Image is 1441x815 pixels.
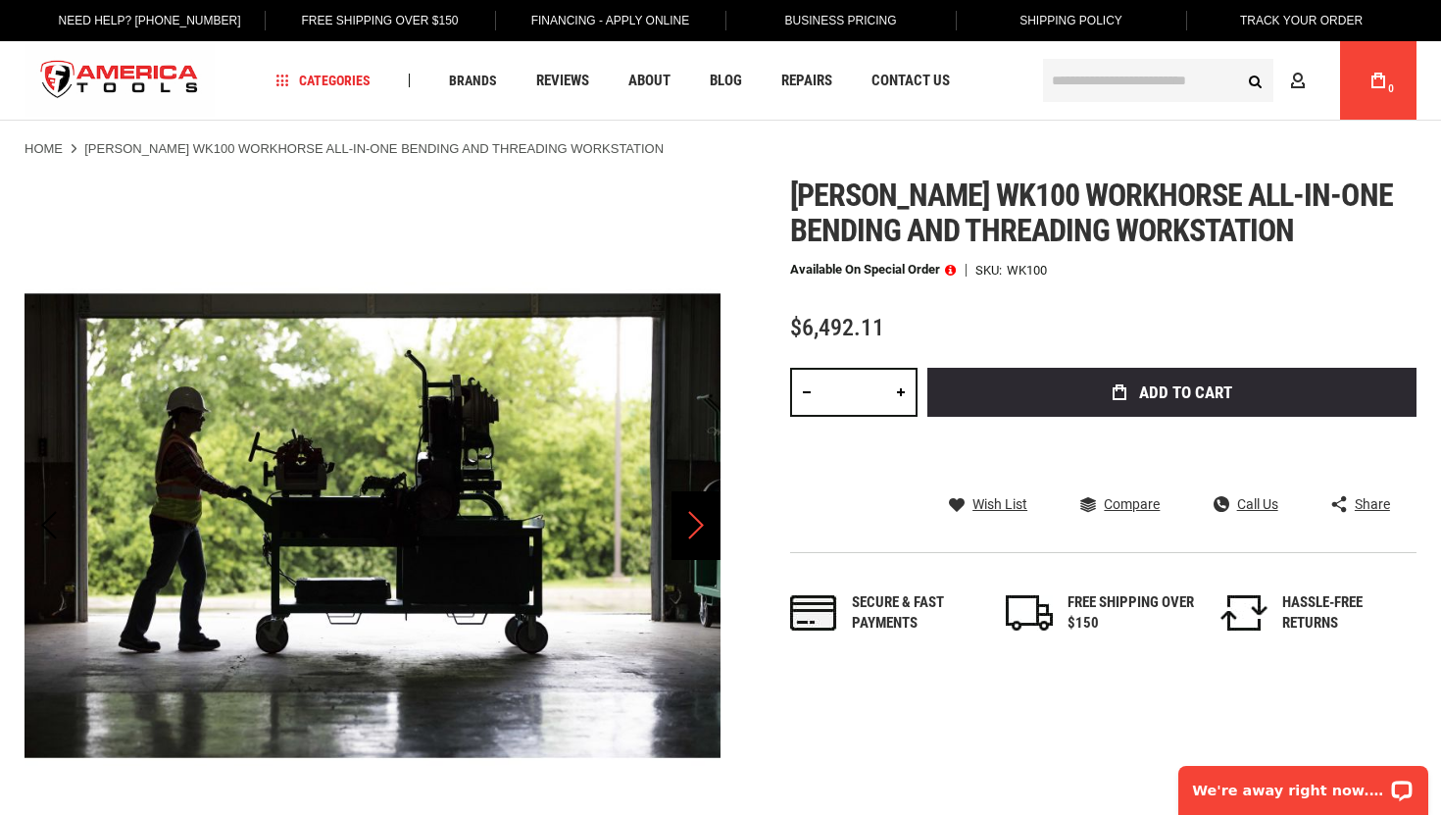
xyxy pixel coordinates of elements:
span: Call Us [1237,497,1278,511]
strong: [PERSON_NAME] WK100 WORKHORSE ALL-IN-ONE BENDING AND THREADING WORKSTATION [84,141,664,156]
a: store logo [25,44,215,118]
button: Add to Cart [927,368,1416,417]
span: Reviews [536,74,589,88]
img: America Tools [25,44,215,118]
a: Repairs [772,68,841,94]
iframe: LiveChat chat widget [1166,753,1441,815]
span: Blog [710,74,742,88]
a: Reviews [527,68,598,94]
span: Categories [276,74,371,87]
button: Search [1236,62,1273,99]
span: [PERSON_NAME] wk100 workhorse all-in-one bending and threading workstation [790,177,1393,249]
span: Wish List [972,497,1027,511]
img: returns [1220,595,1267,631]
p: Available on Special Order [790,263,956,277]
a: Wish List [949,495,1027,513]
img: payments [790,595,837,631]
span: Compare [1104,497,1160,511]
a: Call Us [1214,495,1278,513]
div: Secure & fast payments [852,592,979,635]
a: Categories [268,68,379,94]
div: HASSLE-FREE RETURNS [1282,592,1410,635]
span: Add to Cart [1139,384,1232,401]
span: About [628,74,671,88]
a: About [620,68,679,94]
a: Blog [701,68,751,94]
span: Share [1355,497,1390,511]
a: 0 [1360,41,1397,120]
img: shipping [1006,595,1053,631]
span: Brands [449,74,497,87]
iframe: Secure express checkout frame [923,423,1420,480]
span: $6,492.11 [790,314,884,341]
span: Contact Us [871,74,950,88]
a: Contact Us [863,68,959,94]
a: Brands [440,68,506,94]
strong: SKU [975,264,1007,277]
span: Shipping Policy [1019,14,1122,27]
span: Repairs [781,74,832,88]
a: Home [25,140,63,158]
span: 0 [1388,83,1394,94]
div: WK100 [1007,264,1047,277]
div: FREE SHIPPING OVER $150 [1068,592,1195,635]
a: Compare [1080,495,1160,513]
